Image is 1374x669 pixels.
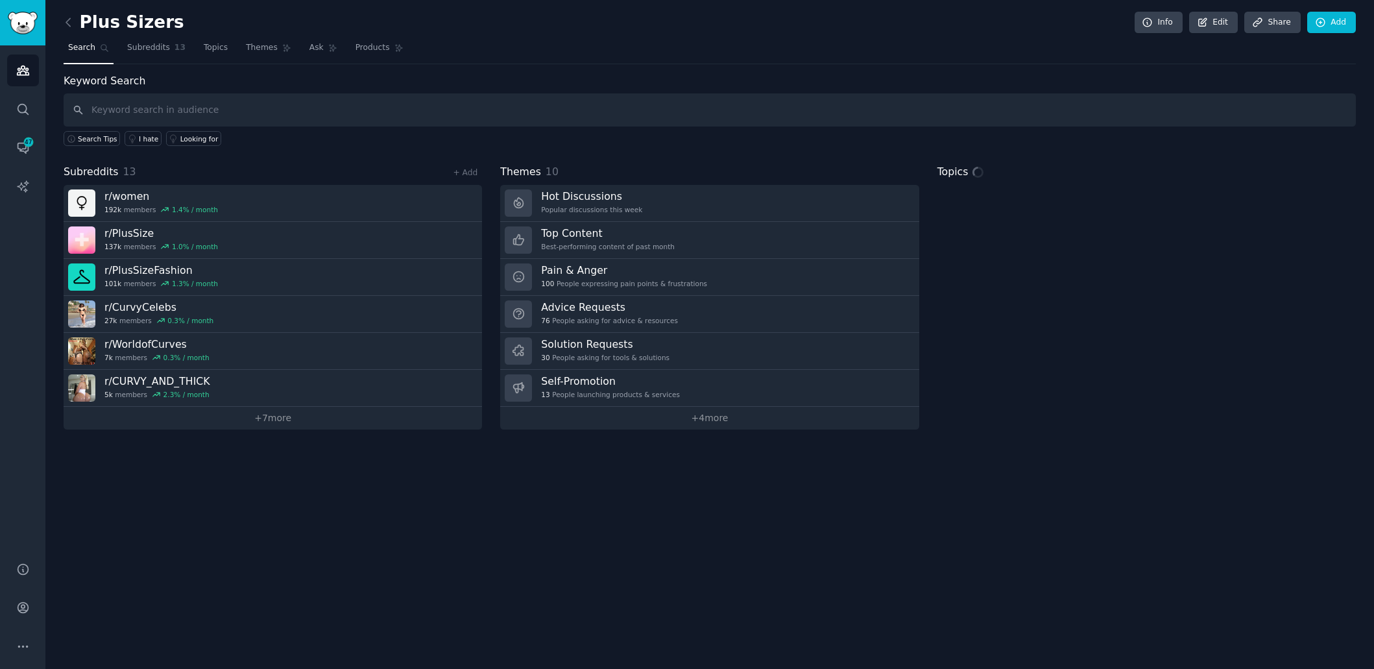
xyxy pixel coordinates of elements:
a: Self-Promotion13People launching products & services [500,370,919,407]
a: Hot DiscussionsPopular discussions this week [500,185,919,222]
a: Edit [1189,12,1238,34]
div: People launching products & services [541,390,680,399]
input: Keyword search in audience [64,93,1356,127]
h3: Pain & Anger [541,263,707,277]
div: People asking for tools & solutions [541,353,669,362]
div: I hate [139,134,158,143]
h3: r/ WorldofCurves [104,337,210,351]
div: 1.4 % / month [172,205,218,214]
span: Products [356,42,390,54]
a: +7more [64,407,482,430]
a: r/WorldofCurves7kmembers0.3% / month [64,333,482,370]
img: CURVY_AND_THICK [68,374,95,402]
h3: Solution Requests [541,337,669,351]
img: GummySearch logo [8,12,38,34]
a: Ask [305,38,342,64]
span: 100 [541,279,554,288]
h3: r/ PlusSizeFashion [104,263,218,277]
img: PlusSize [68,226,95,254]
a: I hate [125,131,162,146]
a: Looking for [166,131,221,146]
a: r/PlusSizeFashion101kmembers1.3% / month [64,259,482,296]
span: 137k [104,242,121,251]
div: People expressing pain points & frustrations [541,279,707,288]
span: 10 [546,165,559,178]
a: Share [1244,12,1300,34]
h3: Hot Discussions [541,189,642,203]
h3: r/ CurvyCelebs [104,300,213,314]
img: women [68,189,95,217]
h2: Plus Sizers [64,12,184,33]
div: 0.3 % / month [167,316,213,325]
a: +4more [500,407,919,430]
span: 192k [104,205,121,214]
div: Looking for [180,134,219,143]
span: Subreddits [64,164,119,180]
div: members [104,390,210,399]
span: 13 [123,165,136,178]
span: 47 [23,138,34,147]
span: 27k [104,316,117,325]
span: 30 [541,353,549,362]
a: r/PlusSize137kmembers1.0% / month [64,222,482,259]
a: Products [351,38,408,64]
span: Themes [246,42,278,54]
div: members [104,353,210,362]
span: 101k [104,279,121,288]
span: 76 [541,316,549,325]
h3: Self-Promotion [541,374,680,388]
a: Pain & Anger100People expressing pain points & frustrations [500,259,919,296]
div: 2.3 % / month [163,390,210,399]
a: Solution Requests30People asking for tools & solutions [500,333,919,370]
img: CurvyCelebs [68,300,95,328]
a: Themes [241,38,296,64]
h3: r/ CURVY_AND_THICK [104,374,210,388]
span: Themes [500,164,541,180]
a: Add [1307,12,1356,34]
h3: r/ PlusSize [104,226,218,240]
h3: Top Content [541,226,675,240]
span: Search Tips [78,134,117,143]
span: Subreddits [127,42,170,54]
div: Popular discussions this week [541,205,642,214]
span: 13 [175,42,186,54]
div: 1.0 % / month [172,242,218,251]
a: Subreddits13 [123,38,190,64]
a: + Add [453,168,477,177]
button: Search Tips [64,131,120,146]
div: 0.3 % / month [163,353,210,362]
a: Search [64,38,114,64]
img: WorldofCurves [68,337,95,365]
a: Top ContentBest-performing content of past month [500,222,919,259]
a: Topics [199,38,232,64]
span: Topics [204,42,228,54]
div: People asking for advice & resources [541,316,678,325]
div: members [104,205,218,214]
a: r/CURVY_AND_THICK5kmembers2.3% / month [64,370,482,407]
h3: r/ women [104,189,218,203]
a: r/women192kmembers1.4% / month [64,185,482,222]
span: Topics [937,164,969,180]
div: members [104,242,218,251]
a: 47 [7,132,39,164]
h3: Advice Requests [541,300,678,314]
a: r/CurvyCelebs27kmembers0.3% / month [64,296,482,333]
label: Keyword Search [64,75,145,87]
span: Search [68,42,95,54]
a: Advice Requests76People asking for advice & resources [500,296,919,333]
a: Info [1135,12,1183,34]
span: Ask [309,42,324,54]
div: 1.3 % / month [172,279,218,288]
div: members [104,279,218,288]
img: PlusSizeFashion [68,263,95,291]
span: 7k [104,353,113,362]
span: 5k [104,390,113,399]
span: 13 [541,390,549,399]
div: members [104,316,213,325]
div: Best-performing content of past month [541,242,675,251]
